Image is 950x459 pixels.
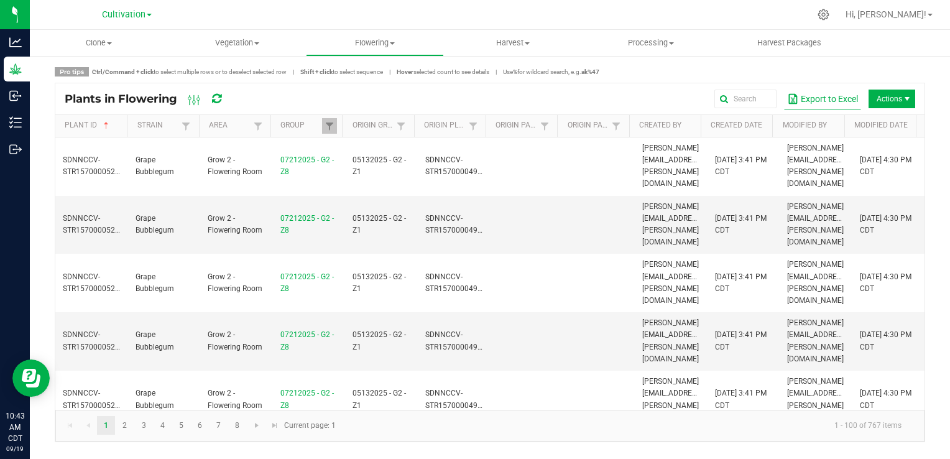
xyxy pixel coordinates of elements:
[209,121,251,131] a: AreaSortable
[168,37,305,49] span: Vegetation
[425,389,486,409] span: SDNNCCV-STR15700004963
[537,118,552,134] a: Filter
[582,30,720,56] a: Processing
[642,260,703,305] span: [PERSON_NAME][EMAIL_ADDRESS][PERSON_NAME][DOMAIN_NAME]
[280,272,334,293] a: 07212025 - G2 - Z8
[783,121,840,131] a: Modified BySortable
[63,272,124,293] span: SDNNCCV-STR15700005296
[280,214,334,234] a: 07212025 - G2 - Z8
[208,214,262,234] span: Grow 2 - Flowering Room
[300,68,383,75] span: to select sequence
[715,214,767,234] span: [DATE] 3:41 PM CDT
[424,121,466,131] a: Origin PlantSortable
[343,415,911,436] kendo-pager-info: 1 - 100 of 767 items
[97,416,115,435] a: Page 1
[489,67,503,76] span: |
[6,410,24,444] p: 10:43 AM CDT
[383,67,397,76] span: |
[466,118,481,134] a: Filter
[353,389,406,409] span: 05132025 - G2 - Z1
[787,144,847,188] span: [PERSON_NAME][EMAIL_ADDRESS][PERSON_NAME][DOMAIN_NAME]
[715,389,767,409] span: [DATE] 3:41 PM CDT
[191,416,209,435] a: Page 6
[397,68,489,75] span: selected count to see details
[353,330,406,351] span: 05132025 - G2 - Z1
[444,30,582,56] a: Harvest
[353,272,406,293] span: 05132025 - G2 - Z1
[287,67,300,76] span: |
[9,63,22,75] inline-svg: Grow
[869,90,915,108] span: Actions
[787,202,847,247] span: [PERSON_NAME][EMAIL_ADDRESS][PERSON_NAME][DOMAIN_NAME]
[280,389,334,409] a: 07212025 - G2 - Z8
[787,377,847,422] span: [PERSON_NAME][EMAIL_ADDRESS][PERSON_NAME][DOMAIN_NAME]
[9,36,22,49] inline-svg: Analytics
[63,155,124,176] span: SDNNCCV-STR15700005294
[860,330,911,351] span: [DATE] 4:30 PM CDT
[583,37,719,49] span: Processing
[172,416,190,435] a: Page 5
[136,214,174,234] span: Grape Bubblegum
[715,272,767,293] span: [DATE] 3:41 PM CDT
[208,389,262,409] span: Grow 2 - Flowering Room
[116,416,134,435] a: Page 2
[425,155,486,176] span: SDNNCCV-STR15700004963
[208,272,262,293] span: Grow 2 - Flowering Room
[787,260,847,305] span: [PERSON_NAME][EMAIL_ADDRESS][PERSON_NAME][DOMAIN_NAME]
[135,416,153,435] a: Page 3
[816,9,831,21] div: Manage settings
[425,330,486,351] span: SDNNCCV-STR15700004963
[860,155,911,176] span: [DATE] 4:30 PM CDT
[854,121,911,131] a: Modified DateSortable
[445,37,581,49] span: Harvest
[65,88,243,109] div: Plants in Flowering
[394,118,408,134] a: Filter
[300,68,333,75] strong: Shift + click
[92,68,154,75] strong: Ctrl/Command + click
[720,30,858,56] a: Harvest Packages
[55,410,925,442] kendo-pager: Current page: 1
[280,121,322,131] a: GroupSortable
[252,420,262,430] span: Go to the next page
[715,155,767,176] span: [DATE] 3:41 PM CDT
[714,90,777,108] input: Search
[496,121,537,131] a: Origin Package IDSortable
[353,121,394,131] a: Origin GroupSortable
[137,121,179,131] a: StrainSortable
[784,88,861,109] button: Export to Excel
[9,143,22,155] inline-svg: Outbound
[609,118,624,134] a: Filter
[136,330,174,351] span: Grape Bubblegum
[12,359,50,397] iframe: Resource center
[568,121,609,131] a: Origin Package Lot NumberSortable
[280,330,334,351] a: 07212025 - G2 - Z8
[846,9,926,19] span: Hi, [PERSON_NAME]!
[503,68,599,75] span: Use for wildcard search, e.g.
[208,330,262,351] span: Grow 2 - Flowering Room
[513,68,517,75] strong: %
[228,416,246,435] a: Page 8
[425,214,486,234] span: SDNNCCV-STR15700004963
[65,121,122,131] a: Plant IDSortable
[101,121,111,131] span: Sortable
[860,389,911,409] span: [DATE] 4:30 PM CDT
[425,272,486,293] span: SDNNCCV-STR15700004963
[642,377,703,422] span: [PERSON_NAME][EMAIL_ADDRESS][PERSON_NAME][DOMAIN_NAME]
[55,67,89,76] span: Pro tips
[642,318,703,363] span: [PERSON_NAME][EMAIL_ADDRESS][PERSON_NAME][DOMAIN_NAME]
[306,30,444,56] a: Flowering
[247,416,265,435] a: Go to the next page
[178,118,193,134] a: Filter
[353,214,406,234] span: 05132025 - G2 - Z1
[208,155,262,176] span: Grow 2 - Flowering Room
[787,318,847,363] span: [PERSON_NAME][EMAIL_ADDRESS][PERSON_NAME][DOMAIN_NAME]
[860,214,911,234] span: [DATE] 4:30 PM CDT
[270,420,280,430] span: Go to the last page
[30,30,168,56] a: Clone
[63,389,124,409] span: SDNNCCV-STR15700005298
[63,330,124,351] span: SDNNCCV-STR15700005297
[711,121,768,131] a: Created DateSortable
[307,37,443,49] span: Flowering
[639,121,696,131] a: Created BySortable
[136,155,174,176] span: Grape Bubblegum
